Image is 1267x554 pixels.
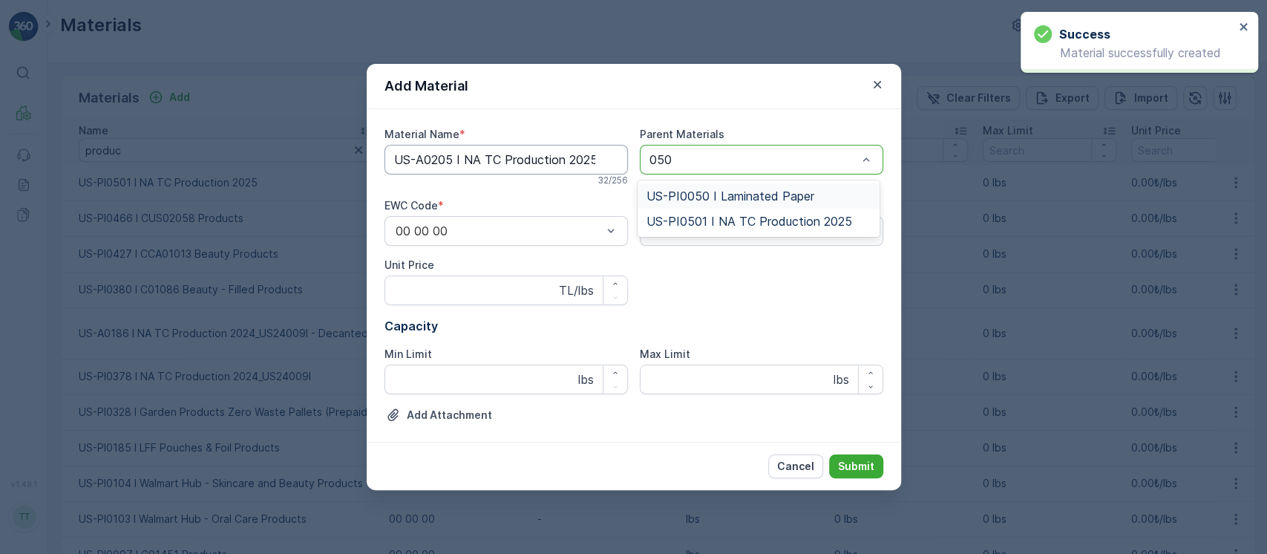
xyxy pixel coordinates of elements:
[834,371,849,388] p: lbs
[829,454,883,478] button: Submit
[1059,25,1110,43] h3: Success
[384,76,468,97] p: Add Material
[559,281,594,299] p: TL/lbs
[578,371,594,388] p: lbs
[838,459,874,474] p: Submit
[646,215,852,228] span: US-PI0501 I NA TC Production 2025
[1034,46,1234,59] p: Material successfully created
[640,128,724,140] label: Parent Materials
[384,128,459,140] label: Material Name
[384,258,434,271] label: Unit Price
[384,406,494,424] button: Upload File
[646,189,814,203] span: US-PI0050 I Laminated Paper
[777,459,814,474] p: Cancel
[384,199,438,212] label: EWC Code
[768,454,823,478] button: Cancel
[407,408,492,423] p: Add Attachment
[640,348,690,360] label: Max Limit
[384,317,883,335] p: Capacity
[384,348,432,360] label: Min Limit
[598,175,628,186] p: 32 / 256
[1239,21,1249,35] button: close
